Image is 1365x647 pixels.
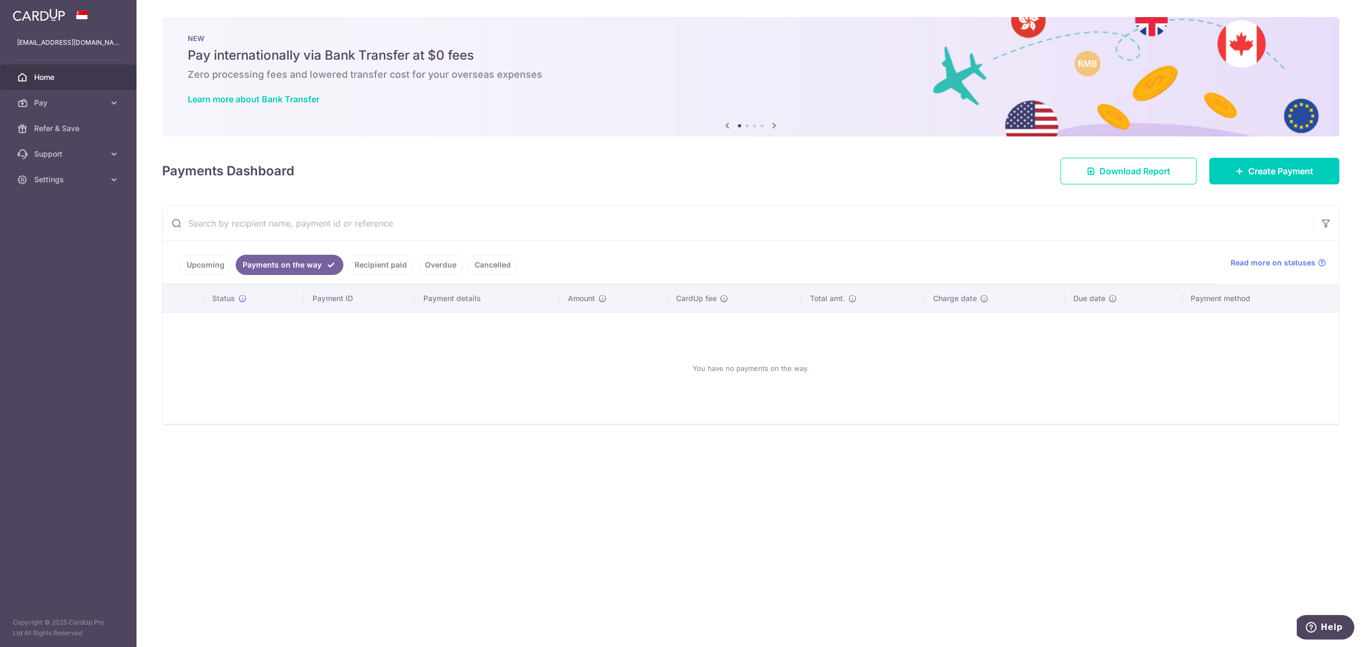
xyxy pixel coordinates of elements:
[162,161,294,181] h4: Payments Dashboard
[1182,285,1339,312] th: Payment method
[34,174,105,185] span: Settings
[304,285,415,312] th: Payment ID
[1297,615,1354,642] iframe: Opens a widget where you can find more information
[162,17,1339,136] img: Bank transfer banner
[568,293,595,304] span: Amount
[1073,293,1105,304] span: Due date
[188,47,1314,64] h5: Pay internationally via Bank Transfer at $0 fees
[163,206,1313,240] input: Search by recipient name, payment id or reference
[188,34,1314,43] p: NEW
[34,123,105,134] span: Refer & Save
[1061,158,1197,184] a: Download Report
[468,255,518,275] a: Cancelled
[1099,165,1170,177] span: Download Report
[1209,158,1339,184] a: Create Payment
[175,321,1326,415] div: You have no payments on the way.
[236,255,343,275] a: Payments on the way
[34,98,105,108] span: Pay
[415,285,559,312] th: Payment details
[1231,257,1315,268] span: Read more on statuses
[933,293,977,304] span: Charge date
[180,255,231,275] a: Upcoming
[188,68,1314,81] h6: Zero processing fees and lowered transfer cost for your overseas expenses
[418,255,463,275] a: Overdue
[676,293,717,304] span: CardUp fee
[34,149,105,159] span: Support
[13,9,65,21] img: CardUp
[348,255,414,275] a: Recipient paid
[188,94,319,104] a: Learn more about Bank Transfer
[1231,257,1326,268] a: Read more on statuses
[1248,165,1313,177] span: Create Payment
[34,72,105,83] span: Home
[212,293,235,304] span: Status
[17,37,119,48] p: [EMAIL_ADDRESS][DOMAIN_NAME]
[810,293,845,304] span: Total amt.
